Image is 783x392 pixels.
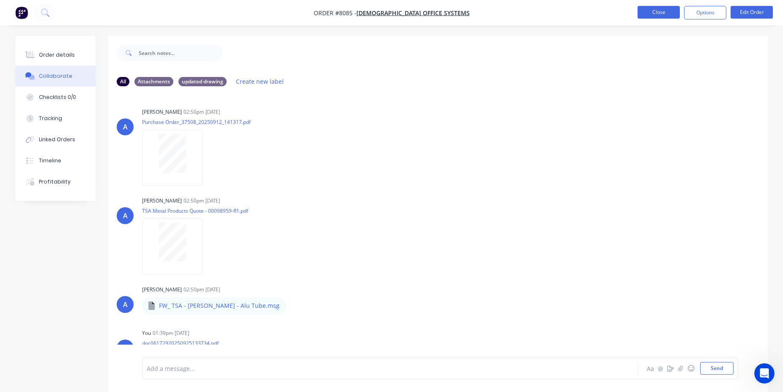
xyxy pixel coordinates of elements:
[142,340,219,347] p: doc06172920250925133734.pdf
[142,286,182,293] div: [PERSON_NAME]
[15,129,96,150] button: Linked Orders
[15,44,96,66] button: Order details
[700,362,734,375] button: Send
[15,108,96,129] button: Tracking
[15,66,96,87] button: Collaborate
[686,363,696,373] button: ☺
[123,211,128,221] div: A
[39,72,72,80] div: Collaborate
[123,299,128,310] div: A
[139,44,222,61] input: Search notes...
[39,93,76,101] div: Checklists 0/0
[39,51,75,59] div: Order details
[178,77,227,86] div: updated drawing
[117,77,129,86] div: All
[645,363,655,373] button: Aa
[134,77,173,86] div: Attachments
[153,329,189,337] div: 01:39pm [DATE]
[15,150,96,171] button: Timeline
[15,171,96,192] button: Profitability
[183,197,220,205] div: 02:50pm [DATE]
[684,6,726,19] button: Options
[314,9,356,17] span: Order #8085 -
[142,118,251,126] p: Purchase Order_37508_20250912_141317.pdf
[183,108,220,116] div: 02:50pm [DATE]
[754,363,775,384] iframe: Intercom live chat
[638,6,680,19] button: Close
[39,115,62,122] div: Tracking
[356,9,470,17] a: [DEMOGRAPHIC_DATA] Office Systems
[39,136,75,143] div: Linked Orders
[142,108,182,116] div: [PERSON_NAME]
[142,207,248,214] p: TSA Metal Products Quote - 00098959-R1.pdf
[39,178,71,186] div: Profitability
[183,286,220,293] div: 02:50pm [DATE]
[142,329,151,337] div: You
[655,363,665,373] button: @
[232,76,288,87] button: Create new label
[15,87,96,108] button: Checklists 0/0
[39,157,61,164] div: Timeline
[123,122,128,132] div: A
[142,197,182,205] div: [PERSON_NAME]
[15,6,28,19] img: Factory
[731,6,773,19] button: Edit Order
[159,302,279,310] p: FW_ TSA - [PERSON_NAME] - Alu Tube.msg
[121,343,129,353] div: TS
